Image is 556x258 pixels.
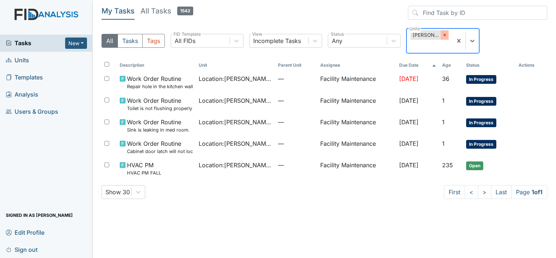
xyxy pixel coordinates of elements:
[465,185,478,199] a: <
[6,72,43,83] span: Templates
[516,59,547,71] th: Actions
[127,139,193,155] span: Work Order Routine Cabinet door latch will not lock.
[466,161,483,170] span: Open
[442,161,453,169] span: 235
[102,34,118,48] button: All
[6,55,29,66] span: Units
[253,36,301,45] div: Incomplete Tasks
[6,227,44,238] span: Edit Profile
[491,185,512,199] a: Last
[278,139,314,148] span: —
[199,74,272,83] span: Location : [PERSON_NAME]. ICF
[102,6,135,16] h5: My Tasks
[466,118,496,127] span: In Progress
[127,96,193,112] span: Work Order Routine Toilet is not flushing properly in HC bathroom.
[317,136,397,158] td: Facility Maintenance
[6,210,73,221] span: Signed in as [PERSON_NAME]
[106,188,130,196] div: Show 30
[175,36,195,45] div: All FIDs
[127,83,193,90] small: Repair hole in the kitchen wall.
[65,38,87,49] button: New
[532,188,543,196] strong: 1 of 1
[478,185,491,199] a: >
[177,7,193,15] span: 1543
[6,106,58,117] span: Users & Groups
[444,185,465,199] a: First
[278,118,314,126] span: —
[466,140,496,149] span: In Progress
[127,105,193,112] small: Toilet is not flushing properly in HC bathroom.
[199,161,272,169] span: Location : [PERSON_NAME]. ICF
[399,75,418,82] span: [DATE]
[196,59,275,71] th: Toggle SortBy
[275,59,317,71] th: Toggle SortBy
[442,75,449,82] span: 36
[6,89,38,100] span: Analysis
[199,96,272,105] span: Location : [PERSON_NAME]. ICF
[278,74,314,83] span: —
[140,6,193,16] h5: All Tasks
[332,36,342,45] div: Any
[399,161,418,169] span: [DATE]
[104,62,109,67] input: Toggle All Rows Selected
[6,244,37,255] span: Sign out
[117,59,196,71] th: Toggle SortBy
[6,39,65,47] a: Tasks
[199,139,272,148] span: Location : [PERSON_NAME]. ICF
[142,34,165,48] button: Tags
[317,93,397,115] td: Facility Maintenance
[278,96,314,105] span: —
[102,34,165,48] div: Type filter
[399,140,418,147] span: [DATE]
[399,97,418,104] span: [DATE]
[317,59,397,71] th: Assignee
[127,126,190,133] small: Sink is leaking in med room.
[127,169,161,176] small: HVAC PM FALL
[408,6,547,20] input: Find Task by ID
[127,74,193,90] span: Work Order Routine Repair hole in the kitchen wall.
[466,75,496,84] span: In Progress
[463,59,516,71] th: Toggle SortBy
[399,118,418,126] span: [DATE]
[444,185,547,199] nav: task-pagination
[439,59,464,71] th: Toggle SortBy
[442,140,445,147] span: 1
[442,97,445,104] span: 1
[317,71,397,93] td: Facility Maintenance
[278,161,314,169] span: —
[466,97,496,106] span: In Progress
[118,34,143,48] button: Tasks
[396,59,439,71] th: Toggle SortBy
[317,158,397,179] td: Facility Maintenance
[511,185,547,199] span: Page
[127,118,190,133] span: Work Order Routine Sink is leaking in med room.
[127,161,161,176] span: HVAC PM HVAC PM FALL
[442,118,445,126] span: 1
[199,118,272,126] span: Location : [PERSON_NAME]. ICF
[317,115,397,136] td: Facility Maintenance
[127,148,193,155] small: Cabinet door latch will not lock.
[410,30,441,40] div: [PERSON_NAME]. ICF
